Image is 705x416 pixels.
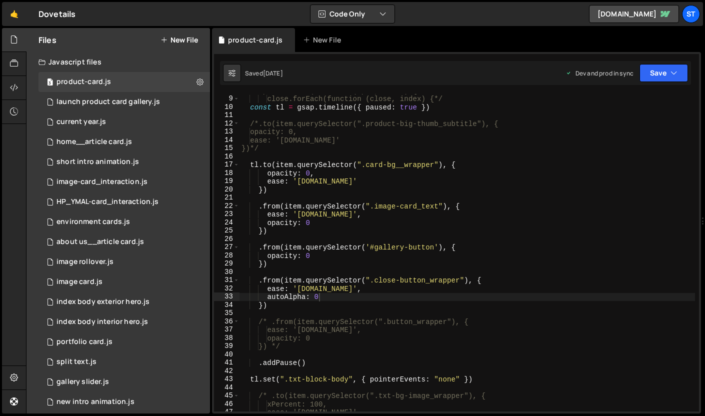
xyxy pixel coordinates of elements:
[56,177,147,186] div: image-card_interaction.js
[214,202,239,210] div: 22
[214,226,239,235] div: 25
[214,144,239,152] div: 15
[214,94,239,103] div: 9
[214,375,239,383] div: 43
[56,397,134,406] div: new intro animation.js
[214,391,239,400] div: 45
[38,212,210,232] div: 15113/39522.js
[245,69,283,77] div: Saved
[56,277,102,286] div: image card.js
[56,317,148,326] div: index body interior hero.js
[214,177,239,185] div: 19
[214,152,239,161] div: 16
[38,92,210,112] div: 15113/42276.js
[214,292,239,301] div: 33
[38,272,210,292] div: 15113/39517.js
[214,284,239,293] div: 32
[38,332,210,352] div: 15113/39563.js
[38,112,210,132] div: 15113/43303.js
[589,5,679,23] a: [DOMAIN_NAME]
[214,136,239,144] div: 14
[228,35,282,45] div: product-card.js
[160,36,198,44] button: New File
[214,218,239,227] div: 24
[214,119,239,128] div: 12
[214,301,239,309] div: 34
[38,252,210,272] div: 15113/40360.js
[38,152,210,172] div: 15113/43395.js
[47,79,53,87] span: 3
[214,259,239,268] div: 29
[38,8,75,20] div: Dovetails
[56,257,113,266] div: image rollover.js
[38,34,56,45] h2: Files
[214,169,239,177] div: 18
[682,5,700,23] a: St
[214,334,239,342] div: 38
[310,5,394,23] button: Code Only
[38,392,210,412] div: 15113/42595.js
[38,192,210,212] div: 15113/43315.js
[38,372,210,392] div: 15113/41064.js
[214,127,239,136] div: 13
[214,276,239,284] div: 31
[214,210,239,218] div: 23
[38,72,210,92] div: 15113/42183.js
[214,325,239,334] div: 37
[56,197,158,206] div: HP_YMAL-card_interaction.js
[56,97,160,106] div: launch product card gallery.js
[214,400,239,408] div: 46
[56,357,96,366] div: split text.js
[56,137,132,146] div: home__article card.js
[56,77,111,86] div: product-card.js
[214,268,239,276] div: 30
[214,358,239,367] div: 41
[56,117,106,126] div: current year.js
[214,235,239,243] div: 26
[38,312,210,332] div: 15113/39545.js
[214,317,239,326] div: 36
[38,352,210,372] div: 15113/39528.js
[214,243,239,251] div: 27
[214,160,239,169] div: 17
[214,251,239,260] div: 28
[214,383,239,392] div: 44
[56,237,144,246] div: about us__article card.js
[214,111,239,119] div: 11
[56,297,149,306] div: index body exterior hero.js
[2,2,26,26] a: 🤙
[38,132,210,152] div: 15113/43503.js
[303,35,345,45] div: New File
[26,52,210,72] div: Javascript files
[639,64,688,82] button: Save
[56,377,109,386] div: gallery slider.js
[263,69,283,77] div: [DATE]
[214,309,239,317] div: 35
[214,103,239,111] div: 10
[38,292,210,312] div: 15113/41050.js
[38,232,210,252] div: 15113/39520.js
[56,157,139,166] div: short intro animation.js
[38,172,210,192] div: 15113/39521.js
[56,337,112,346] div: portfolio card.js
[214,193,239,202] div: 21
[565,69,633,77] div: Dev and prod in sync
[214,342,239,350] div: 39
[214,185,239,194] div: 20
[214,367,239,375] div: 42
[56,217,130,226] div: environment cards.js
[214,350,239,359] div: 40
